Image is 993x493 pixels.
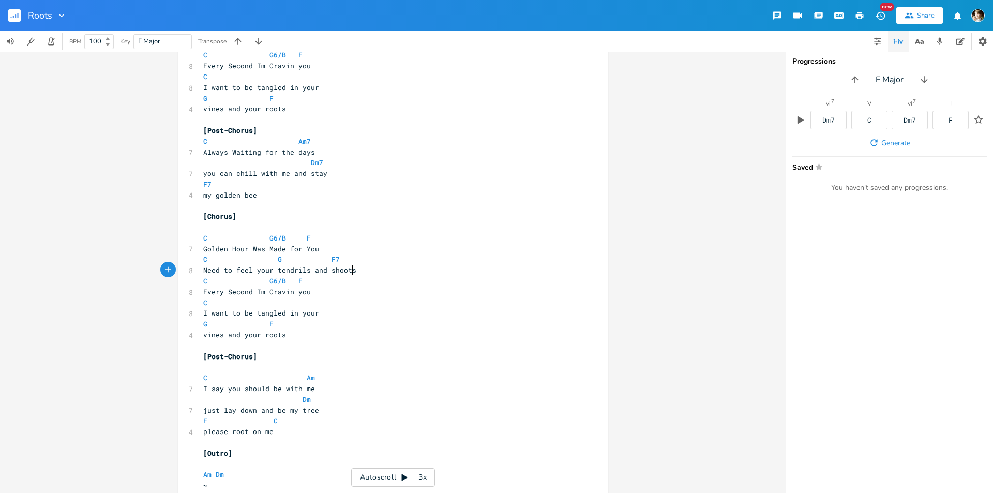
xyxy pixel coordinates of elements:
span: Saved [792,163,981,171]
div: Dm7 [822,117,835,124]
span: C [203,298,207,307]
span: G6/B [269,50,286,59]
sup: 7 [913,99,916,104]
span: Am [307,373,315,382]
div: Key [120,38,130,44]
span: F [307,233,311,243]
span: vines and your roots [203,104,286,113]
div: Share [917,11,935,20]
span: F Major [138,37,160,46]
span: F Major [876,74,904,86]
div: Autoscroll [351,468,435,487]
span: just lay down and be my tree [203,406,319,415]
span: [Outro] [203,449,232,458]
div: BPM [69,39,81,44]
span: G [203,319,207,328]
span: G6/B [269,233,286,243]
span: Dm [303,395,311,404]
span: F [298,276,303,286]
span: [Post-Chorus] [203,126,257,135]
span: C [203,233,207,243]
div: Progressions [792,58,987,65]
span: F [269,319,274,328]
span: I want to be tangled in your [203,308,319,318]
span: Golden Hour Was Made for You [203,244,319,253]
span: [Chorus] [203,212,236,221]
span: vines and your roots [203,330,286,339]
span: C [203,50,207,59]
span: please root on me [203,427,274,436]
span: Roots [28,11,52,20]
span: you can chill with me and stay [203,169,327,178]
div: New [880,3,894,11]
div: F [949,117,953,124]
span: C [274,416,278,425]
span: F [298,50,303,59]
span: C [203,255,207,264]
span: Every Second Im Cravin you [203,287,311,296]
span: Generate [881,138,910,148]
div: I [950,100,952,107]
span: Always Waiting for the days [203,147,315,157]
div: C [867,117,871,124]
span: ~ [203,481,207,490]
span: Every Second Im Cravin you [203,61,311,70]
span: G6/B [269,276,286,286]
span: F [269,94,274,103]
span: F [203,416,207,425]
div: vi [826,100,831,107]
span: my golden bee [203,190,257,200]
img: Robert Wise [971,9,985,22]
span: Dm7 [311,158,323,167]
button: Generate [865,133,914,152]
button: Share [896,7,943,24]
div: V [867,100,871,107]
span: Need to feel your tendrils and shoots [203,265,356,275]
span: Am [203,470,212,479]
span: I want to be tangled in your [203,83,319,92]
sup: 7 [831,99,834,104]
div: Transpose [198,38,227,44]
button: New [870,6,891,25]
div: vi [908,100,912,107]
div: 3x [413,468,432,487]
span: C [203,373,207,382]
span: F7 [332,255,340,264]
span: F7 [203,180,212,189]
span: [Post-Chorus] [203,352,257,361]
div: Dm7 [904,117,916,124]
span: I say you should be with me [203,384,315,393]
div: You haven't saved any progressions. [792,183,987,192]
span: C [203,137,207,146]
span: G [278,255,282,264]
span: Am7 [298,137,311,146]
span: C [203,276,207,286]
span: G [203,94,207,103]
span: Dm [216,470,224,479]
span: C [203,72,207,81]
